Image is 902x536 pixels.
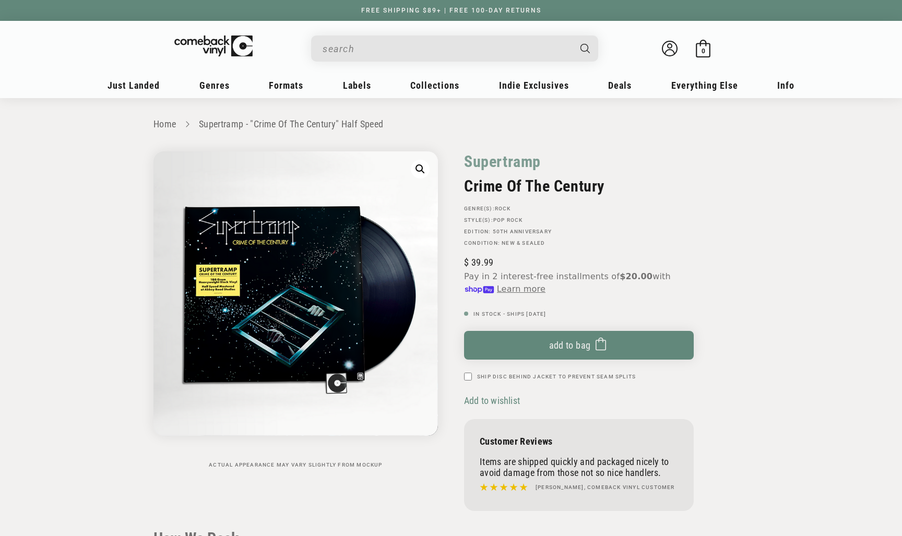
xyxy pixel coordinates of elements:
[108,80,160,91] span: Just Landed
[311,35,598,62] div: Search
[777,80,794,91] span: Info
[199,80,230,91] span: Genres
[323,38,570,59] input: When autocomplete results are available use up and down arrows to review and enter to select
[480,456,678,478] p: Items are shipped quickly and packaged nicely to avoid damage from those not so nice handlers.
[153,462,438,468] p: Actual appearance may vary slightly from mockup
[702,47,705,55] span: 0
[464,395,520,406] span: Add to wishlist
[351,7,552,14] a: FREE SHIPPING $89+ | FREE 100-DAY RETURNS
[493,217,523,223] a: Pop Rock
[464,240,694,246] p: Condition: New & Sealed
[499,80,569,91] span: Indie Exclusives
[153,117,749,132] nav: breadcrumbs
[549,340,591,351] span: Add to bag
[480,481,528,494] img: star5.svg
[480,436,678,447] p: Customer Reviews
[464,257,493,268] span: 39.99
[343,80,371,91] span: Labels
[477,373,636,380] label: Ship Disc Behind Jacket To Prevent Seam Splits
[671,80,738,91] span: Everything Else
[464,395,523,407] button: Add to wishlist
[269,80,303,91] span: Formats
[536,483,675,492] h4: [PERSON_NAME], Comeback Vinyl customer
[608,80,632,91] span: Deals
[464,229,694,235] p: Edition: 50th Anniversary
[199,118,384,129] a: Supertramp - "Crime Of The Century" Half Speed
[464,311,694,317] p: In Stock - Ships [DATE]
[464,151,541,172] a: Supertramp
[464,257,469,268] span: $
[495,206,511,211] a: Rock
[464,206,694,212] p: GENRE(S):
[572,35,600,62] button: Search
[464,177,694,195] h2: Crime Of The Century
[153,151,438,468] media-gallery: Gallery Viewer
[464,331,694,360] button: Add to bag
[464,217,694,223] p: STYLE(S):
[410,80,459,91] span: Collections
[153,118,176,129] a: Home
